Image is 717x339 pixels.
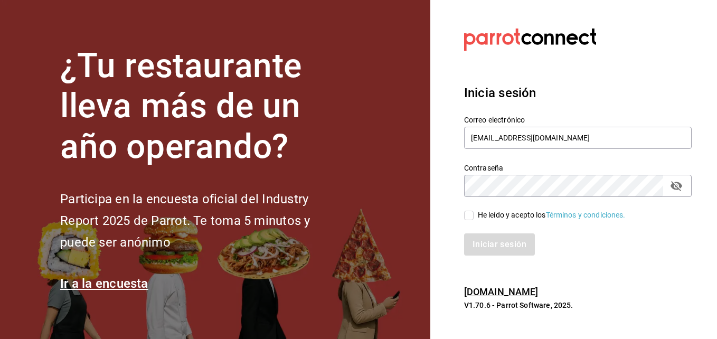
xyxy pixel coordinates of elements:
label: Contraseña [464,164,692,171]
label: Correo electrónico [464,116,692,123]
a: Ir a la encuesta [60,276,148,291]
button: passwordField [667,177,685,195]
p: V1.70.6 - Parrot Software, 2025. [464,300,692,310]
input: Ingresa tu correo electrónico [464,127,692,149]
h1: ¿Tu restaurante lleva más de un año operando? [60,46,345,167]
h3: Inicia sesión [464,83,692,102]
a: [DOMAIN_NAME] [464,286,539,297]
a: Términos y condiciones. [546,211,626,219]
h2: Participa en la encuesta oficial del Industry Report 2025 de Parrot. Te toma 5 minutos y puede se... [60,189,345,253]
div: He leído y acepto los [478,210,626,221]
